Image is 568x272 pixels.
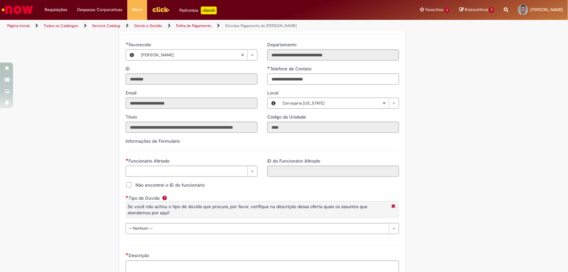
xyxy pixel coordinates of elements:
[126,122,257,133] input: Título
[225,23,297,28] a: Dúvidas Pagamento de [PERSON_NAME]
[126,65,131,72] label: Somente leitura - ID
[135,182,205,188] span: Não encontrei o ID do funcionário
[267,74,399,85] input: Telefone de Contato
[238,50,247,60] abbr: Limpar campo Favorecido
[129,158,171,164] span: Necessários - Funcionário Afetado
[141,50,241,60] span: [PERSON_NAME]
[267,166,399,177] input: ID do Funcionário Afetado
[126,158,129,161] span: Necessários
[530,7,563,12] span: [PERSON_NAME]
[128,204,367,216] span: Se você não achou o tipo de dúvida que procura, por favor, verifique na descrição dessa oferta qu...
[279,98,399,108] a: Cervejaria [US_STATE]Limpar campo Local
[267,66,270,69] span: Obrigatório Preenchido
[176,23,211,28] a: Folha de Pagamento
[267,42,298,48] span: Somente leitura - Departamento
[267,90,280,96] span: Local
[129,253,150,259] span: Descrição
[129,195,161,201] span: Tipo de Dúvida
[179,7,217,14] div: Padroniza
[445,7,450,13] span: 1
[126,90,138,96] label: Somente leitura - Email
[126,253,129,256] span: Necessários
[267,41,298,48] label: Somente leitura - Departamento
[161,195,169,200] span: Ajuda para Tipo de Dúvida
[267,50,399,61] input: Departamento
[489,7,494,13] span: 1
[126,50,138,60] button: Favorecido, Visualizar este registro Yuri Sehnem Felisberto
[268,98,279,108] button: Local, Visualizar este registro Cervejaria Colorado
[126,74,257,85] input: ID
[201,7,217,14] p: +GenAi
[5,20,374,32] ul: Trilhas de página
[267,158,322,164] span: Somente leitura - ID do Funcionário Afetado
[138,50,257,60] a: [PERSON_NAME]Limpar campo Favorecido
[7,23,30,28] a: Página inicial
[126,138,180,144] label: Informações de Formulário
[126,66,131,72] span: Somente leitura - ID
[1,3,34,16] img: ServiceNow
[77,7,122,13] span: Despesas Corporativas
[134,23,162,28] a: Gente e Gestão
[267,122,399,133] input: Código da Unidade
[126,114,138,120] label: Somente leitura - Título
[92,23,120,28] a: Service Catalog
[465,7,488,13] span: Rascunhos
[126,166,257,177] a: Limpar campo Funcionário Afetado
[426,7,444,13] span: Favoritos
[129,42,152,48] span: Necessários - Favorecido
[379,98,389,108] abbr: Limpar campo Local
[44,23,78,28] a: Todos os Catálogos
[45,7,67,13] span: Requisições
[126,42,129,45] span: Obrigatório Preenchido
[270,66,313,72] span: Telefone de Contato
[129,223,386,234] span: -- Nenhum --
[283,98,382,108] span: Cervejaria [US_STATE]
[152,5,170,14] img: click_logo_yellow_360x200.png
[267,114,307,120] label: Somente leitura - Código da Unidade
[126,98,257,109] input: Email
[132,7,142,13] span: More
[459,7,494,13] a: Rascunhos
[126,195,129,198] span: Necessários
[390,203,397,210] i: Fechar More information Por question_tipo_de_duvida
